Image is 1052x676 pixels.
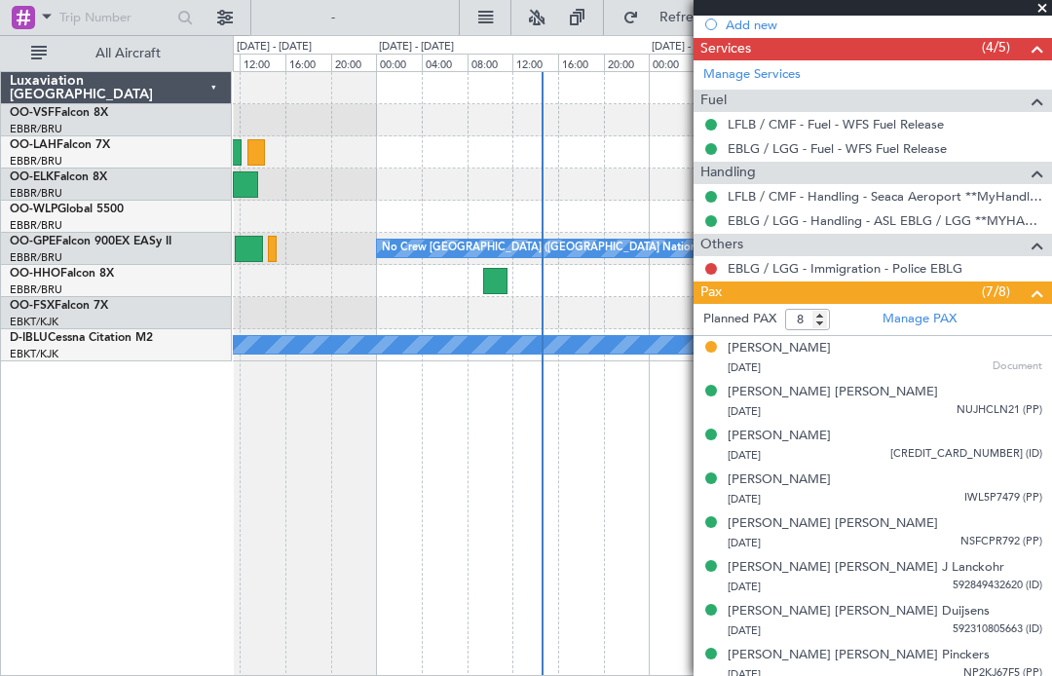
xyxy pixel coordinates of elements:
a: EBBR/BRU [10,250,62,265]
a: OO-FSXFalcon 7X [10,300,108,312]
a: Manage Services [703,65,801,85]
div: 12:00 [512,54,558,71]
label: Planned PAX [703,310,776,329]
span: D-IBLU [10,332,48,344]
span: Fuel [700,90,727,112]
a: Manage PAX [883,310,957,329]
div: No Crew [GEOGRAPHIC_DATA] ([GEOGRAPHIC_DATA] National) [382,234,708,263]
span: NSFCPR792 (PP) [960,534,1042,550]
span: Document [993,358,1042,375]
a: EBBR/BRU [10,154,62,169]
div: [PERSON_NAME] [PERSON_NAME] Pinckers [728,646,990,665]
span: Refresh [643,11,725,24]
a: OO-ELKFalcon 8X [10,171,107,183]
div: [DATE] - [DATE] [237,39,312,56]
span: [DATE] [728,404,761,419]
span: 592849432620 (ID) [953,578,1042,594]
span: [DATE] [728,580,761,594]
a: EBKT/KJK [10,315,58,329]
div: [PERSON_NAME] [728,427,831,446]
a: EBLG / LGG - Immigration - Police EBLG [728,260,962,277]
div: 12:00 [240,54,285,71]
a: D-IBLUCessna Citation M2 [10,332,153,344]
a: OO-HHOFalcon 8X [10,268,114,280]
a: OO-GPEFalcon 900EX EASy II [10,236,171,247]
div: 00:00 [649,54,695,71]
span: OO-WLP [10,204,57,215]
span: [DATE] [728,448,761,463]
div: 00:00 [376,54,422,71]
div: [PERSON_NAME] [PERSON_NAME] J Lanckohr [728,558,1004,578]
button: All Aircraft [21,38,211,69]
span: [DATE] [728,360,761,375]
span: 592310805663 (ID) [953,621,1042,638]
div: [PERSON_NAME] [728,339,831,358]
div: 20:00 [331,54,377,71]
div: [DATE] - [DATE] [652,39,727,56]
span: OO-ELK [10,171,54,183]
a: OO-WLPGlobal 5500 [10,204,124,215]
div: [PERSON_NAME] [PERSON_NAME] Duijsens [728,602,990,621]
span: [DATE] [728,492,761,507]
a: EBLG / LGG - Fuel - WFS Fuel Release [728,140,947,157]
a: EBLG / LGG - Handling - ASL EBLG / LGG **MYHANDLING** [728,212,1042,229]
div: [PERSON_NAME] [PERSON_NAME] [728,383,938,402]
span: All Aircraft [51,47,206,60]
span: (7/8) [982,282,1010,302]
span: [DATE] [728,623,761,638]
a: OO-VSFFalcon 8X [10,107,108,119]
span: (4/5) [982,37,1010,57]
button: Refresh [614,2,731,33]
span: NUJHCLN21 (PP) [957,402,1042,419]
span: Handling [700,162,756,184]
span: OO-LAH [10,139,56,151]
span: Pax [700,282,722,304]
a: EBBR/BRU [10,122,62,136]
div: Add new [726,17,1042,33]
a: OO-LAHFalcon 7X [10,139,110,151]
span: OO-HHO [10,268,60,280]
div: 16:00 [558,54,604,71]
input: Trip Number [59,3,171,32]
div: [PERSON_NAME] [PERSON_NAME] [728,514,938,534]
div: [PERSON_NAME] [728,470,831,490]
div: 04:00 [422,54,468,71]
a: EBKT/KJK [10,347,58,361]
div: 20:00 [604,54,650,71]
div: [DATE] - [DATE] [379,39,454,56]
span: [CREDIT_CARD_NUMBER] (ID) [890,446,1042,463]
span: OO-VSF [10,107,55,119]
span: OO-GPE [10,236,56,247]
span: Others [700,234,743,256]
a: LFLB / CMF - Fuel - WFS Fuel Release [728,116,944,132]
a: EBBR/BRU [10,186,62,201]
span: [DATE] [728,536,761,550]
a: EBBR/BRU [10,282,62,297]
span: Services [700,38,751,60]
div: 08:00 [468,54,513,71]
div: 16:00 [285,54,331,71]
a: LFLB / CMF - Handling - Seaca Aeroport **MyHandling**LFLB / CMF [728,188,1042,205]
span: IWL5P7479 (PP) [964,490,1042,507]
span: OO-FSX [10,300,55,312]
a: EBBR/BRU [10,218,62,233]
